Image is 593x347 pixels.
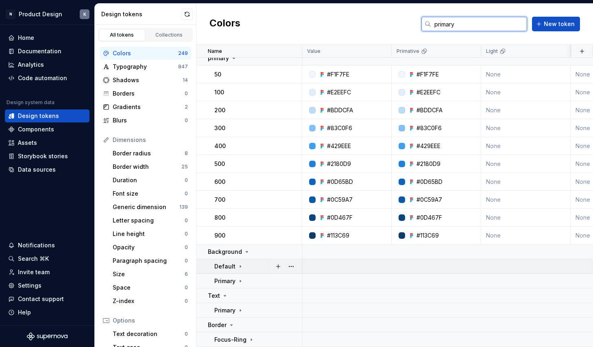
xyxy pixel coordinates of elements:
div: #0D467F [416,214,442,222]
div: 2 [185,104,188,110]
div: Design system data [7,99,55,106]
div: Generic dimension [113,203,179,211]
p: 900 [214,231,225,240]
div: Colors [113,49,178,57]
button: New token [532,17,580,31]
button: Help [5,306,89,319]
td: None [481,155,571,173]
td: None [481,191,571,209]
div: #0D65BD [416,178,443,186]
td: None [481,119,571,137]
svg: Supernova Logo [27,332,68,340]
div: Notifications [18,241,55,249]
p: Default [214,262,235,271]
div: Space [113,284,185,292]
div: 6 [185,271,188,277]
div: Contact support [18,295,64,303]
div: Dimensions [113,136,188,144]
div: Line height [113,230,185,238]
div: Design tokens [101,10,181,18]
div: Size [113,270,185,278]
td: None [481,65,571,83]
a: Analytics [5,58,89,71]
div: Z-index [113,297,185,305]
div: #F1F7FE [416,70,439,79]
a: Text decoration0 [109,327,191,340]
div: Duration [113,176,185,184]
button: NProduct DesignK [2,5,93,23]
div: Text decoration [113,330,185,338]
div: Options [113,316,188,325]
td: None [481,83,571,101]
div: #2180D9 [416,160,440,168]
a: Gradients2 [100,100,191,113]
div: #0C59A7 [416,196,442,204]
a: Line height0 [109,227,191,240]
a: Code automation [5,72,89,85]
div: 0 [185,117,188,124]
p: 400 [214,142,226,150]
a: Assets [5,136,89,149]
div: Help [18,308,31,316]
a: Blurs0 [100,114,191,127]
div: #83C0F6 [416,124,442,132]
div: 14 [183,77,188,83]
span: New token [544,20,575,28]
div: Home [18,34,34,42]
p: Primative [397,48,419,55]
div: 847 [178,63,188,70]
a: Components [5,123,89,136]
p: 300 [214,124,225,132]
td: None [481,101,571,119]
div: N [6,9,15,19]
a: Settings [5,279,89,292]
a: Opacity0 [109,241,191,254]
div: 0 [185,231,188,237]
a: Colors249 [100,47,191,60]
a: Border width25 [109,160,191,173]
div: Search ⌘K [18,255,49,263]
div: Borders [113,89,185,98]
div: 0 [185,244,188,251]
a: Z-index0 [109,295,191,308]
div: #0C59A7 [327,196,353,204]
p: Value [307,48,320,55]
div: #0D65BD [327,178,353,186]
td: None [481,209,571,227]
a: Storybook stories [5,150,89,163]
a: Duration0 [109,174,191,187]
div: K [83,11,86,17]
div: Assets [18,139,37,147]
td: None [481,173,571,191]
div: Design tokens [18,112,59,120]
div: 0 [185,217,188,224]
p: Light [486,48,498,55]
td: None [481,227,571,244]
div: Storybook stories [18,152,68,160]
a: Space0 [109,281,191,294]
div: All tokens [102,32,142,38]
div: #2180D9 [327,160,351,168]
div: 8 [185,150,188,157]
div: 0 [185,258,188,264]
div: Font size [113,190,185,198]
p: 50 [214,70,221,79]
div: Letter spacing [113,216,185,225]
div: Border radius [113,149,185,157]
h2: Colors [209,17,240,31]
a: Documentation [5,45,89,58]
div: Settings [18,282,41,290]
a: Home [5,31,89,44]
p: 600 [214,178,225,186]
button: Notifications [5,239,89,252]
a: Generic dimension139 [109,201,191,214]
a: Shadows14 [100,74,191,87]
a: Paragraph spacing0 [109,254,191,267]
div: 25 [181,164,188,170]
div: Product Design [19,10,62,18]
div: Data sources [18,166,56,174]
div: #113C69 [416,231,439,240]
p: 500 [214,160,225,168]
div: 249 [178,50,188,57]
div: Code automation [18,74,67,82]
